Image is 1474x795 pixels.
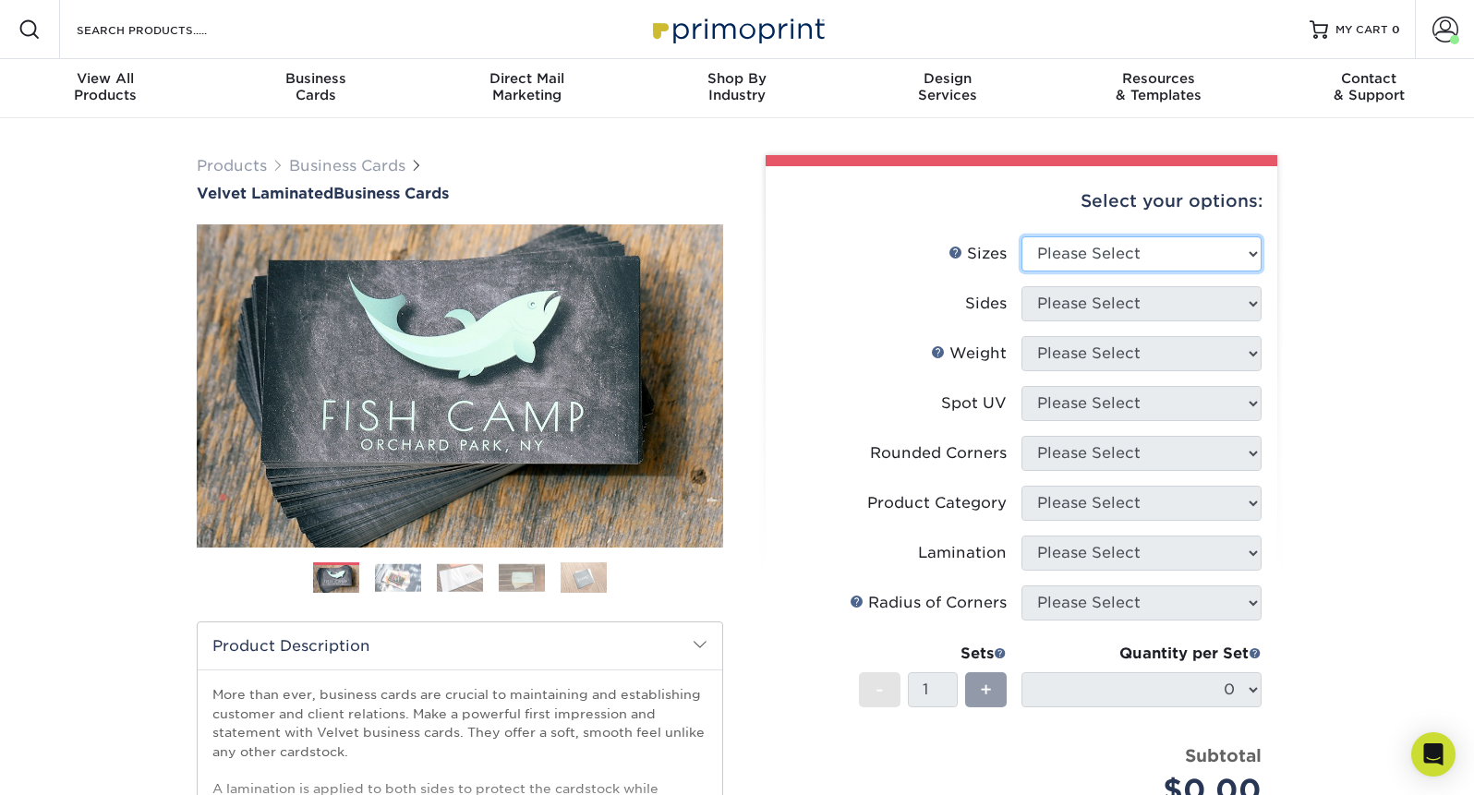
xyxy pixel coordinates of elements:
[941,392,1007,415] div: Spot UV
[198,622,722,669] h2: Product Description
[980,676,992,704] span: +
[1053,70,1263,103] div: & Templates
[632,70,842,87] span: Shop By
[1392,23,1400,36] span: 0
[780,166,1263,236] div: Select your options:
[1411,732,1456,777] div: Open Intercom Messenger
[870,442,1007,464] div: Rounded Corners
[211,59,421,118] a: BusinessCards
[197,185,723,202] a: Velvet LaminatedBusiness Cards
[632,70,842,103] div: Industry
[842,59,1053,118] a: DesignServices
[965,293,1007,315] div: Sides
[1263,70,1474,103] div: & Support
[75,18,255,41] input: SEARCH PRODUCTS.....
[561,561,607,594] img: Business Cards 05
[197,123,723,649] img: Velvet Laminated 01
[859,643,1007,665] div: Sets
[1335,22,1388,38] span: MY CART
[421,70,632,87] span: Direct Mail
[645,9,829,49] img: Primoprint
[1021,643,1262,665] div: Quantity per Set
[948,243,1007,265] div: Sizes
[842,70,1053,103] div: Services
[632,59,842,118] a: Shop ByIndustry
[211,70,421,87] span: Business
[197,157,267,175] a: Products
[850,592,1007,614] div: Radius of Corners
[1053,59,1263,118] a: Resources& Templates
[313,556,359,602] img: Business Cards 01
[1263,70,1474,87] span: Contact
[876,676,884,704] span: -
[918,542,1007,564] div: Lamination
[211,70,421,103] div: Cards
[867,492,1007,514] div: Product Category
[931,343,1007,365] div: Weight
[499,563,545,592] img: Business Cards 04
[421,70,632,103] div: Marketing
[437,563,483,592] img: Business Cards 03
[1185,745,1262,765] strong: Subtotal
[842,70,1053,87] span: Design
[289,157,405,175] a: Business Cards
[197,185,723,202] h1: Business Cards
[1053,70,1263,87] span: Resources
[1263,59,1474,118] a: Contact& Support
[421,59,632,118] a: Direct MailMarketing
[5,739,157,789] iframe: Google Customer Reviews
[375,563,421,592] img: Business Cards 02
[197,185,333,202] span: Velvet Laminated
